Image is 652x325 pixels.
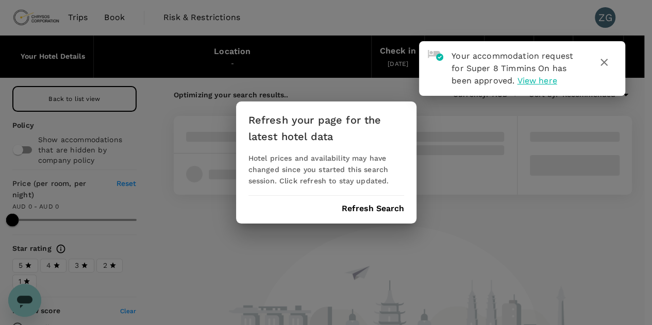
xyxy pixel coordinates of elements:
[452,51,573,85] span: Your accommodation request for Super 8 Timmins On has been approved.
[517,76,557,85] span: View here
[342,204,404,213] button: Refresh Search
[248,153,404,187] div: Hotel prices and availability may have changed since you started this search session. Click refre...
[248,114,381,143] b: Refresh your page for the latest hotel data
[428,50,443,61] img: hotel-approved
